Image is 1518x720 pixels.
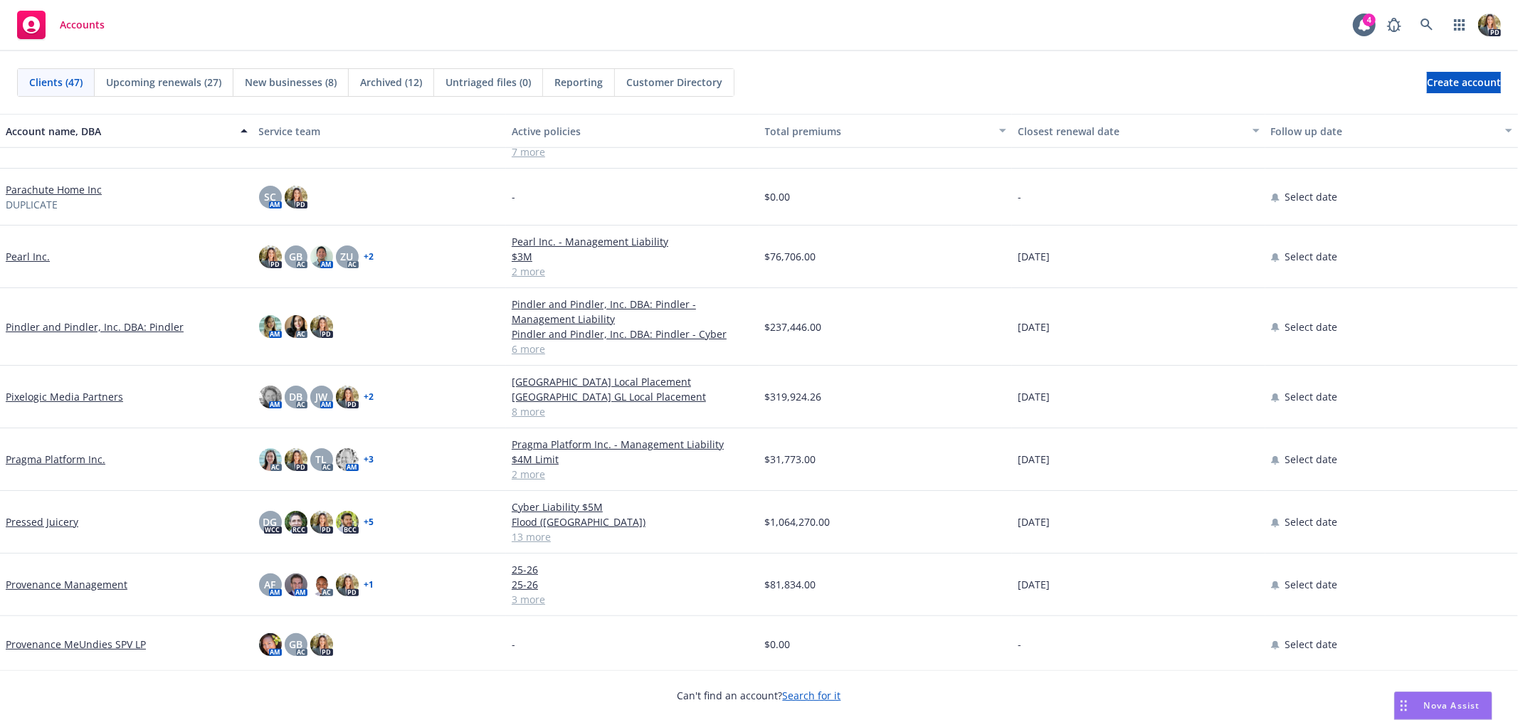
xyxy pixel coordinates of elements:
[285,511,307,534] img: photo
[512,297,754,327] a: Pindler and Pindler, Inc. DBA: Pindler - Management Liability
[289,389,302,404] span: DB
[783,689,841,702] a: Search for it
[554,75,603,90] span: Reporting
[1285,637,1338,652] span: Select date
[29,75,83,90] span: Clients (47)
[6,577,127,592] a: Provenance Management
[1427,69,1501,96] span: Create account
[512,467,754,482] a: 2 more
[512,514,754,529] a: Flood ([GEOGRAPHIC_DATA])
[512,452,754,467] a: $4M Limit
[6,249,50,264] a: Pearl Inc.
[512,327,754,342] a: Pindler and Pindler, Inc. DBA: Pindler - Cyber
[765,514,831,529] span: $1,064,270.00
[512,249,754,264] a: $3M
[512,342,754,356] a: 6 more
[285,186,307,208] img: photo
[259,124,501,139] div: Service team
[336,448,359,471] img: photo
[1018,577,1050,592] span: [DATE]
[1413,11,1441,39] a: Search
[1478,14,1501,36] img: photo
[310,573,333,596] img: photo
[765,452,816,467] span: $31,773.00
[6,514,78,529] a: Pressed Juicery
[512,144,754,159] a: 7 more
[259,315,282,338] img: photo
[765,637,791,652] span: $0.00
[336,511,359,534] img: photo
[765,319,822,334] span: $237,446.00
[512,124,754,139] div: Active policies
[6,452,105,467] a: Pragma Platform Inc.
[1018,319,1050,334] span: [DATE]
[512,529,754,544] a: 13 more
[759,114,1013,148] button: Total premiums
[1285,319,1338,334] span: Select date
[1285,514,1338,529] span: Select date
[1018,389,1050,404] span: [DATE]
[310,633,333,656] img: photo
[512,189,515,204] span: -
[1018,514,1050,529] span: [DATE]
[310,315,333,338] img: photo
[360,75,422,90] span: Archived (12)
[259,448,282,471] img: photo
[1012,114,1265,148] button: Closest renewal date
[626,75,722,90] span: Customer Directory
[512,234,754,249] a: Pearl Inc. - Management Liability
[512,592,754,607] a: 3 more
[765,189,791,204] span: $0.00
[316,452,327,467] span: TL
[11,5,110,45] a: Accounts
[512,437,754,452] a: Pragma Platform Inc. - Management Liability
[364,455,374,464] a: + 3
[1018,189,1021,204] span: -
[289,249,302,264] span: GB
[253,114,507,148] button: Service team
[263,514,278,529] span: DG
[1018,249,1050,264] span: [DATE]
[512,577,754,592] a: 25-26
[259,633,282,656] img: photo
[1285,189,1338,204] span: Select date
[512,404,754,419] a: 8 more
[289,637,302,652] span: GB
[678,688,841,703] span: Can't find an account?
[265,577,276,592] span: AF
[341,249,354,264] span: ZU
[512,389,754,404] a: [GEOGRAPHIC_DATA] GL Local Placement
[285,315,307,338] img: photo
[6,124,232,139] div: Account name, DBA
[336,386,359,408] img: photo
[6,182,102,197] a: Parachute Home Inc
[285,448,307,471] img: photo
[310,511,333,534] img: photo
[1424,699,1480,711] span: Nova Assist
[765,124,991,139] div: Total premiums
[1018,452,1050,467] span: [DATE]
[1395,692,1413,719] div: Drag to move
[765,389,822,404] span: $319,924.26
[259,386,282,408] img: photo
[1427,72,1501,93] a: Create account
[506,114,759,148] button: Active policies
[1285,389,1338,404] span: Select date
[1285,452,1338,467] span: Select date
[336,573,359,596] img: photo
[6,389,123,404] a: Pixelogic Media Partners
[1285,249,1338,264] span: Select date
[1380,11,1408,39] a: Report a Bug
[512,499,754,514] a: Cyber Liability $5M
[6,197,58,212] span: DUPLICATE
[1394,692,1492,720] button: Nova Assist
[106,75,221,90] span: Upcoming renewals (27)
[60,19,105,31] span: Accounts
[1285,577,1338,592] span: Select date
[364,518,374,526] a: + 5
[765,577,816,592] span: $81,834.00
[315,389,327,404] span: JW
